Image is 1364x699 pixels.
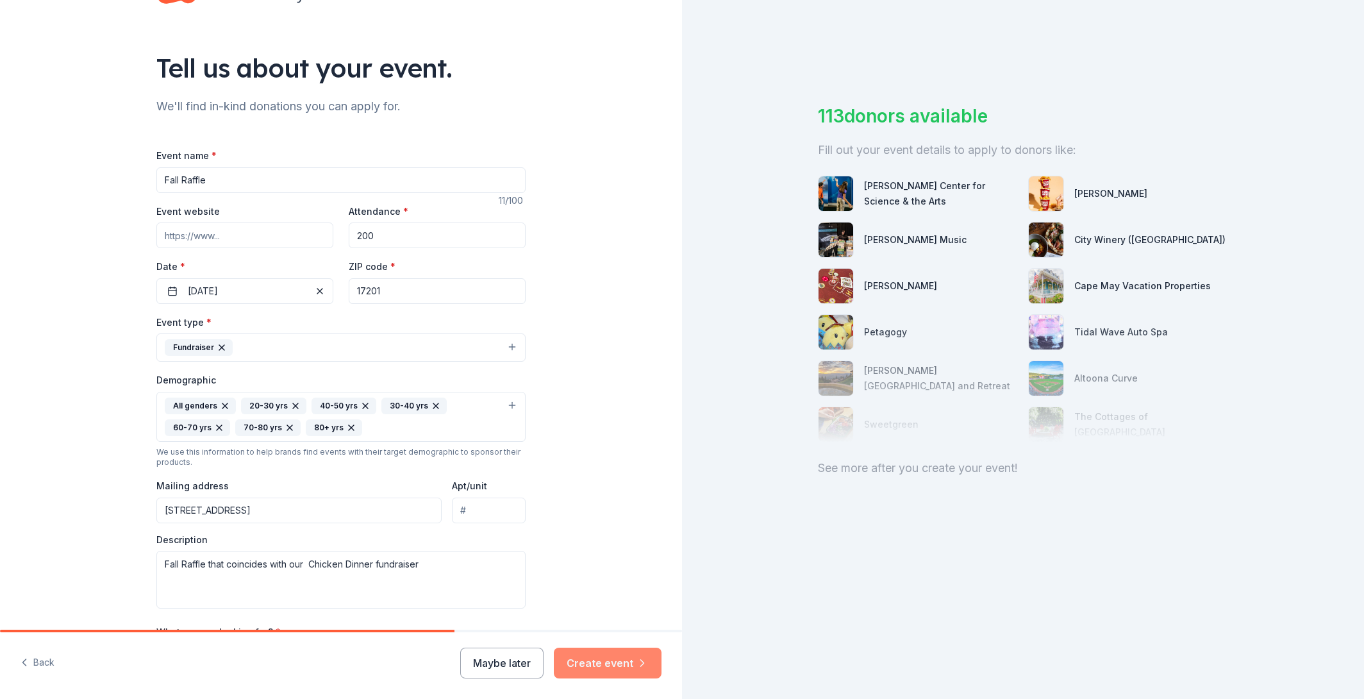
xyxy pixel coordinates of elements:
[156,374,216,387] label: Demographic
[156,278,333,304] button: [DATE]
[156,480,229,493] label: Mailing address
[349,260,395,273] label: ZIP code
[381,398,447,414] div: 30-40 yrs
[156,316,212,329] label: Event type
[156,260,333,273] label: Date
[156,551,526,609] textarea: Fall Raffle that coincides with our Chicken Dinner fundraiser
[156,626,281,639] label: What are you looking for?
[452,498,526,523] input: #
[349,223,526,248] input: 20
[156,149,217,162] label: Event name
[819,176,853,211] img: photo for Whitaker Center for Science & the Arts
[818,140,1228,160] div: Fill out your event details to apply to donors like:
[1074,232,1226,248] div: City Winery ([GEOGRAPHIC_DATA])
[235,419,301,436] div: 70-80 yrs
[156,223,333,248] input: https://www...
[156,205,220,218] label: Event website
[819,223,853,257] img: photo for Alfred Music
[1029,176,1063,211] img: photo for Sheetz
[499,193,526,208] div: 11 /100
[1029,269,1063,303] img: photo for Cape May Vacation Properties
[156,392,526,442] button: All genders20-30 yrs40-50 yrs30-40 yrs60-70 yrs70-80 yrs80+ yrs
[1074,278,1211,294] div: Cape May Vacation Properties
[554,648,661,678] button: Create event
[156,498,442,523] input: Enter a US address
[165,419,230,436] div: 60-70 yrs
[349,205,408,218] label: Attendance
[1074,186,1147,201] div: [PERSON_NAME]
[156,50,526,86] div: Tell us about your event.
[156,96,526,117] div: We'll find in-kind donations you can apply for.
[349,278,526,304] input: 12345 (U.S. only)
[156,534,208,546] label: Description
[452,480,487,493] label: Apt/unit
[306,419,362,436] div: 80+ yrs
[156,447,526,467] div: We use this information to help brands find events with their target demographic to sponsor their...
[819,269,853,303] img: photo for Boyd Gaming
[165,339,233,356] div: Fundraiser
[818,103,1228,130] div: 113 donors available
[864,232,967,248] div: [PERSON_NAME] Music
[21,650,54,677] button: Back
[818,458,1228,478] div: See more after you create your event!
[156,333,526,362] button: Fundraiser
[460,648,544,678] button: Maybe later
[1029,223,1063,257] img: photo for City Winery (Philadelphia)
[165,398,236,414] div: All genders
[156,167,526,193] input: Spring Fundraiser
[864,278,937,294] div: [PERSON_NAME]
[864,178,1018,209] div: [PERSON_NAME] Center for Science & the Arts
[312,398,376,414] div: 40-50 yrs
[241,398,306,414] div: 20-30 yrs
